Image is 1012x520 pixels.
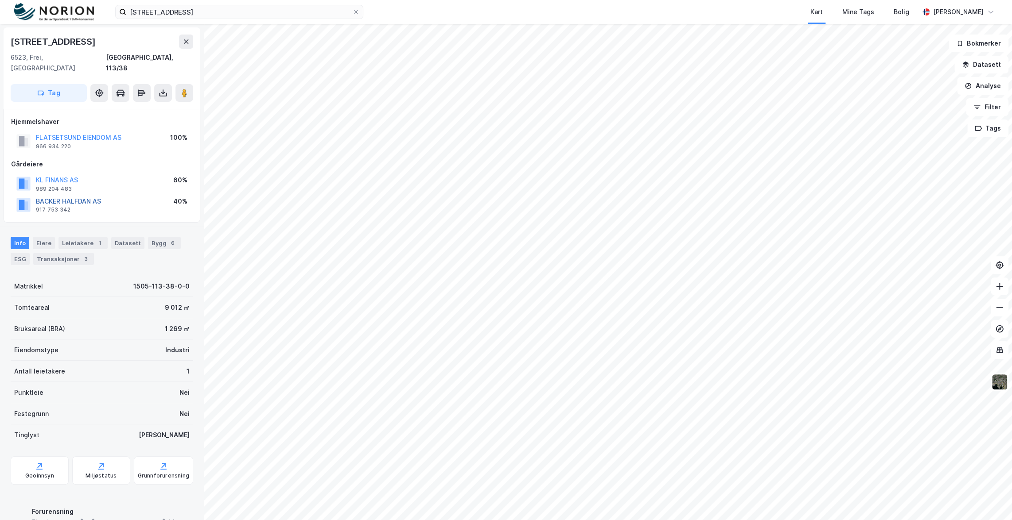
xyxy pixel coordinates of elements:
[894,7,909,17] div: Bolig
[58,237,108,249] div: Leietakere
[86,472,117,479] div: Miljøstatus
[133,281,190,292] div: 1505-113-38-0-0
[11,52,106,73] div: 6523, Frei, [GEOGRAPHIC_DATA]
[14,302,50,313] div: Tomteareal
[810,7,823,17] div: Kart
[11,253,30,265] div: ESG
[933,7,984,17] div: [PERSON_NAME]
[33,237,55,249] div: Eiere
[14,387,43,398] div: Punktleie
[168,239,177,247] div: 6
[954,56,1008,73] button: Datasett
[106,52,193,73] div: [GEOGRAPHIC_DATA], 113/38
[11,84,87,102] button: Tag
[126,5,352,19] input: Søk på adresse, matrikkel, gårdeiere, leietakere eller personer
[11,237,29,249] div: Info
[968,478,1012,520] div: Kontrollprogram for chat
[14,324,65,334] div: Bruksareal (BRA)
[966,98,1008,116] button: Filter
[187,366,190,377] div: 1
[32,506,190,517] div: Forurensning
[95,239,104,247] div: 1
[14,430,39,440] div: Tinglyst
[842,7,874,17] div: Mine Tags
[991,374,1008,390] img: 9k=
[968,478,1012,520] iframe: Chat Widget
[82,254,90,263] div: 3
[173,196,187,207] div: 40%
[11,116,193,127] div: Hjemmelshaver
[165,324,190,334] div: 1 269 ㎡
[14,281,43,292] div: Matrikkel
[138,472,189,479] div: Grunnforurensning
[148,237,181,249] div: Bygg
[36,206,70,213] div: 917 753 342
[14,366,65,377] div: Antall leietakere
[957,77,1008,95] button: Analyse
[33,253,94,265] div: Transaksjoner
[179,387,190,398] div: Nei
[165,302,190,313] div: 9 012 ㎡
[111,237,144,249] div: Datasett
[14,408,49,419] div: Festegrunn
[25,472,54,479] div: Geoinnsyn
[36,143,71,150] div: 966 934 220
[36,185,72,193] div: 989 204 483
[11,35,97,49] div: [STREET_ADDRESS]
[179,408,190,419] div: Nei
[949,35,1008,52] button: Bokmerker
[14,3,94,21] img: norion-logo.80e7a08dc31c2e691866.png
[165,345,190,355] div: Industri
[173,175,187,185] div: 60%
[11,159,193,169] div: Gårdeiere
[139,430,190,440] div: [PERSON_NAME]
[14,345,58,355] div: Eiendomstype
[967,119,1008,137] button: Tags
[170,132,187,143] div: 100%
